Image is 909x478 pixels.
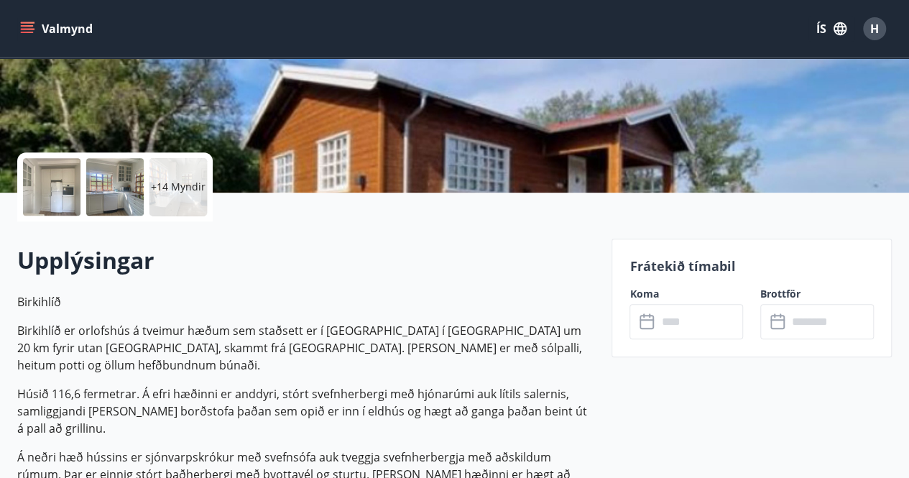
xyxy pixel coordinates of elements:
p: Birkihlíð er orlofshús á tveimur hæðum sem staðsett er í [GEOGRAPHIC_DATA] í [GEOGRAPHIC_DATA] um... [17,322,594,374]
label: Brottför [760,287,874,301]
button: H [857,12,892,46]
button: menu [17,16,98,42]
p: Húsið 116,6 fermetrar. Á efri hæðinni er anddyri, stórt svefnherbergi með hjónarúmi auk lítils sa... [17,385,594,437]
p: Frátekið tímabil [629,257,874,275]
p: +14 Myndir [151,180,206,194]
h2: Upplýsingar [17,244,594,276]
p: Birkihlíð [17,293,594,311]
span: H [870,21,879,37]
button: ÍS [808,16,854,42]
label: Koma [629,287,743,301]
